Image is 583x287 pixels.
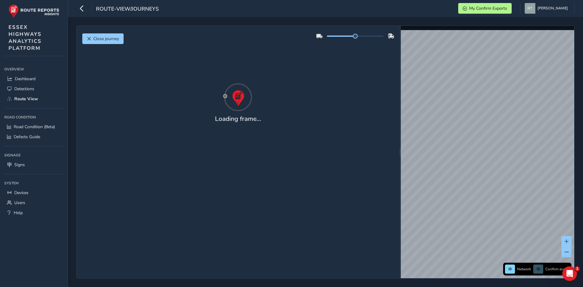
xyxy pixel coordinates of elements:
a: Signs [4,160,63,170]
button: My Confirm Exports [458,3,512,14]
span: 1 [575,266,580,271]
div: Signage [4,151,63,160]
span: Network [517,267,531,272]
a: Help [4,208,63,218]
span: Dashboard [15,76,36,82]
a: Detections [4,84,63,94]
span: ESSEX HIGHWAYS ANALYTICS PLATFORM [9,24,42,52]
h4: Loading frame... [215,115,261,123]
span: My Confirm Exports [469,5,507,11]
img: rr logo [9,4,59,18]
button: [PERSON_NAME] [525,3,570,14]
span: Signs [14,162,25,168]
span: Detections [14,86,34,92]
span: Road Condition (Beta) [14,124,55,130]
span: Close journey [93,36,119,42]
span: [PERSON_NAME] [537,3,568,14]
a: Devices [4,188,63,198]
a: Users [4,198,63,208]
img: diamond-layout [525,3,535,14]
a: Route View [4,94,63,104]
a: Road Condition (Beta) [4,122,63,132]
div: Road Condition [4,113,63,122]
div: System [4,179,63,188]
span: Defects Guide [14,134,40,140]
span: route-view/journeys [96,5,159,14]
span: Devices [14,190,29,196]
a: Dashboard [4,74,63,84]
span: Confirm assets [545,267,570,272]
iframe: Intercom live chat [562,266,577,281]
a: Defects Guide [4,132,63,142]
span: Route View [14,96,38,102]
span: Users [14,200,25,206]
div: Overview [4,65,63,74]
button: Close journey [82,33,124,44]
span: Help [14,210,23,216]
